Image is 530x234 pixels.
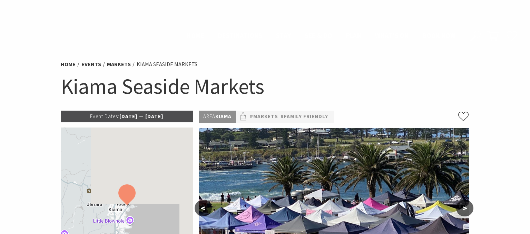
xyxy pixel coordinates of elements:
nav: Main Menu [180,30,462,42]
span: Home [187,31,204,40]
p: [DATE] — [DATE] [61,111,193,122]
span: Event Dates: [90,113,119,120]
p: Kiama [199,111,236,123]
span: See & Do [305,31,332,40]
span: Destinations [218,31,262,40]
span: What’s On [375,31,409,40]
button: < [195,200,212,216]
span: Book now [423,31,455,40]
span: Area [203,113,215,120]
a: #Family Friendly [281,112,328,121]
a: #Markets [250,112,278,121]
span: Stay [276,31,291,40]
span: Plan [346,31,362,40]
h1: Kiama Seaside Markets [61,72,469,100]
button: > [456,200,473,216]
